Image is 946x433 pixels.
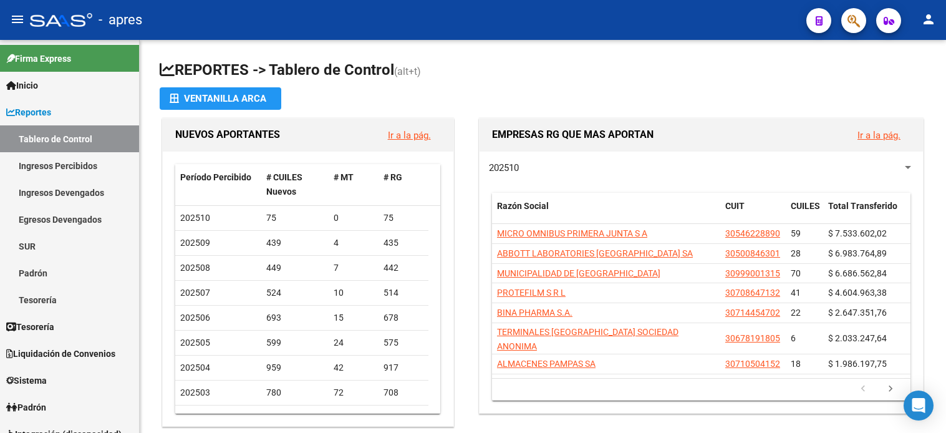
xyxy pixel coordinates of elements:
[786,193,823,234] datatable-header-cell: CUILES
[492,193,720,234] datatable-header-cell: Razón Social
[384,211,423,225] div: 75
[828,333,887,343] span: $ 2.033.247,64
[384,172,402,182] span: # RG
[6,52,71,66] span: Firma Express
[725,359,780,369] span: 30710504152
[180,362,210,372] span: 202504
[266,261,324,275] div: 449
[160,87,281,110] button: Ventanilla ARCA
[384,361,423,375] div: 917
[384,411,423,425] div: 11.399
[384,311,423,325] div: 678
[384,386,423,400] div: 708
[791,248,801,258] span: 28
[828,201,897,211] span: Total Transferido
[266,411,324,425] div: 13.960
[791,228,801,238] span: 59
[6,79,38,92] span: Inicio
[180,387,210,397] span: 202503
[329,164,379,205] datatable-header-cell: # MT
[921,12,936,27] mat-icon: person
[378,124,441,147] button: Ir a la pág.
[266,286,324,300] div: 524
[261,164,329,205] datatable-header-cell: # CUILES Nuevos
[266,386,324,400] div: 780
[266,211,324,225] div: 75
[334,172,354,182] span: # MT
[6,320,54,334] span: Tesorería
[180,238,210,248] span: 202509
[791,288,801,298] span: 41
[266,311,324,325] div: 693
[334,361,374,375] div: 42
[904,391,934,421] div: Open Intercom Messenger
[99,6,142,34] span: - apres
[497,327,678,351] span: TERMINALES [GEOGRAPHIC_DATA] SOCIEDAD ANONIMA
[497,248,693,258] span: ABBOTT LABORATORIES [GEOGRAPHIC_DATA] SA
[170,87,271,110] div: Ventanilla ARCA
[384,261,423,275] div: 442
[334,261,374,275] div: 7
[725,228,780,238] span: 30546228890
[879,382,902,396] a: go to next page
[334,236,374,250] div: 4
[857,130,900,141] a: Ir a la pág.
[828,268,887,278] span: $ 6.686.562,84
[823,193,910,234] datatable-header-cell: Total Transferido
[791,308,801,318] span: 22
[791,201,820,211] span: CUILES
[725,201,745,211] span: CUIT
[266,236,324,250] div: 439
[791,359,801,369] span: 18
[497,228,647,238] span: MICRO OMNIBUS PRIMERA JUNTA S A
[497,288,566,298] span: PROTEFILM S R L
[334,411,374,425] div: 2.561
[180,412,210,422] span: 202502
[160,60,926,82] h1: REPORTES -> Tablero de Control
[828,288,887,298] span: $ 4.604.963,38
[6,374,47,387] span: Sistema
[492,129,654,140] span: EMPRESAS RG QUE MAS APORTAN
[384,236,423,250] div: 435
[497,308,572,318] span: BINA PHARMA S.A.
[497,268,660,278] span: MUNICIPALIDAD DE [GEOGRAPHIC_DATA]
[851,382,875,396] a: go to previous page
[725,248,780,258] span: 30500846301
[6,105,51,119] span: Reportes
[175,164,261,205] datatable-header-cell: Período Percibido
[266,361,324,375] div: 959
[334,386,374,400] div: 72
[175,129,280,140] span: NUEVOS APORTANTES
[394,66,421,77] span: (alt+t)
[828,248,887,258] span: $ 6.983.764,89
[266,336,324,350] div: 599
[180,213,210,223] span: 202510
[725,288,780,298] span: 30708647132
[725,333,780,343] span: 30678191805
[180,338,210,348] span: 202505
[180,313,210,323] span: 202506
[6,347,115,361] span: Liquidación de Convenios
[334,336,374,350] div: 24
[180,263,210,273] span: 202508
[828,359,887,369] span: $ 1.986.197,75
[847,124,910,147] button: Ir a la pág.
[388,130,431,141] a: Ir a la pág.
[791,268,801,278] span: 70
[828,308,887,318] span: $ 2.647.351,76
[334,286,374,300] div: 10
[497,359,596,369] span: ALMACENES PAMPAS SA
[384,336,423,350] div: 575
[10,12,25,27] mat-icon: menu
[180,172,251,182] span: Período Percibido
[180,288,210,298] span: 202507
[720,193,786,234] datatable-header-cell: CUIT
[6,401,46,414] span: Padrón
[266,172,302,197] span: # CUILES Nuevos
[334,311,374,325] div: 15
[497,201,549,211] span: Razón Social
[828,228,887,238] span: $ 7.533.602,02
[379,164,428,205] datatable-header-cell: # RG
[334,211,374,225] div: 0
[725,268,780,278] span: 30999001315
